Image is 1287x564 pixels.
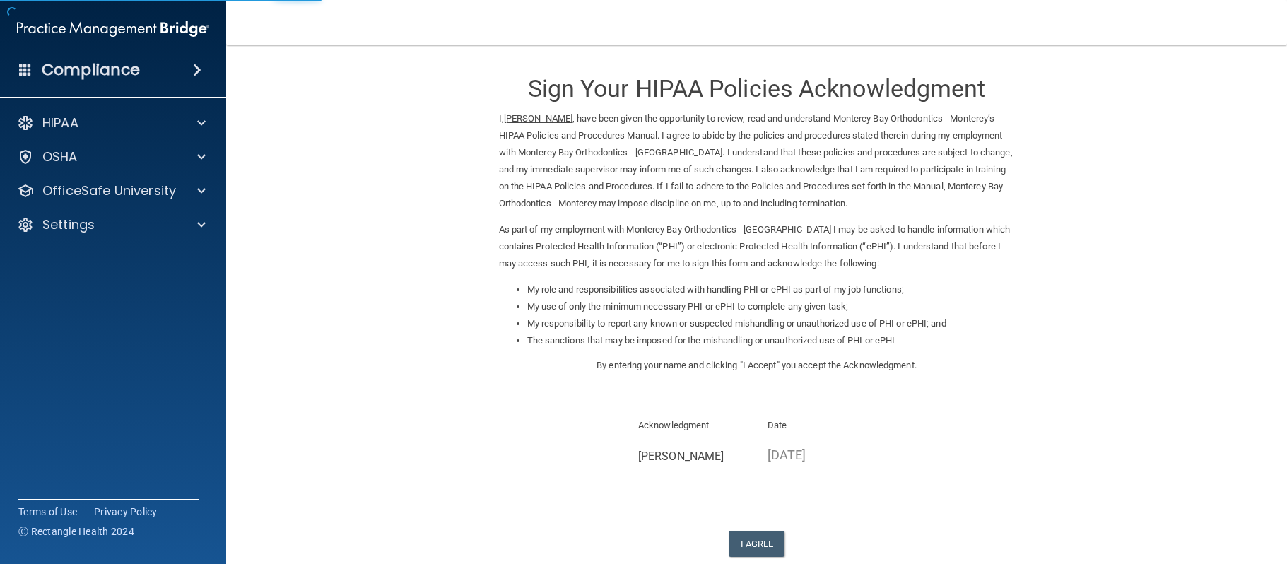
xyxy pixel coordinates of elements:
[527,315,1015,332] li: My responsibility to report any known or suspected mishandling or unauthorized use of PHI or ePHI...
[499,76,1015,102] h3: Sign Your HIPAA Policies Acknowledgment
[18,524,134,539] span: Ⓒ Rectangle Health 2024
[17,15,209,43] img: PMB logo
[42,148,78,165] p: OSHA
[42,60,140,80] h4: Compliance
[499,357,1015,374] p: By entering your name and clicking "I Accept" you accept the Acknowledgment.
[729,531,785,557] button: I Agree
[17,216,206,233] a: Settings
[638,417,746,434] p: Acknowledgment
[768,417,876,434] p: Date
[499,221,1015,272] p: As part of my employment with Monterey Bay Orthodontics - [GEOGRAPHIC_DATA] I may be asked to han...
[17,182,206,199] a: OfficeSafe University
[527,281,1015,298] li: My role and responsibilities associated with handling PHI or ePHI as part of my job functions;
[504,113,572,124] ins: [PERSON_NAME]
[42,216,95,233] p: Settings
[638,443,746,469] input: Full Name
[17,114,206,131] a: HIPAA
[527,332,1015,349] li: The sanctions that may be imposed for the mishandling or unauthorized use of PHI or ePHI
[527,298,1015,315] li: My use of only the minimum necessary PHI or ePHI to complete any given task;
[94,505,158,519] a: Privacy Policy
[768,443,876,466] p: [DATE]
[42,182,176,199] p: OfficeSafe University
[499,110,1015,212] p: I, , have been given the opportunity to review, read and understand Monterey Bay Orthodontics - M...
[42,114,78,131] p: HIPAA
[17,148,206,165] a: OSHA
[18,505,77,519] a: Terms of Use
